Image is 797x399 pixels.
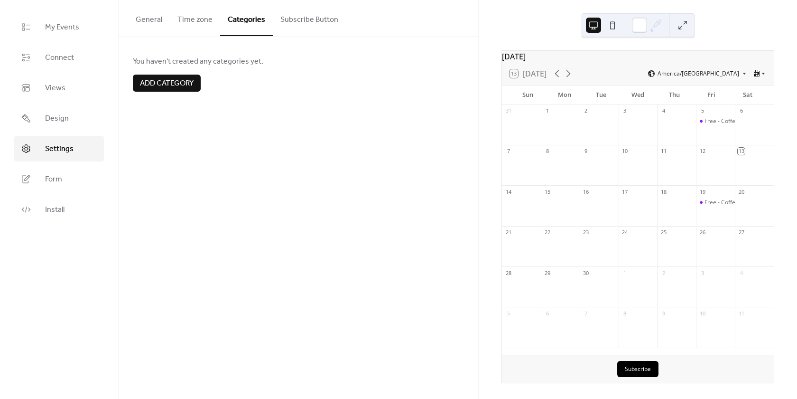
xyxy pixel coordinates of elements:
div: Tue [583,85,620,104]
div: 11 [738,310,745,317]
span: Design [45,113,69,124]
div: 4 [738,269,745,276]
div: 19 [699,188,706,195]
span: My Events [45,22,79,33]
div: 2 [660,269,667,276]
div: 12 [699,148,706,155]
div: Fri [693,85,729,104]
div: 3 [621,107,629,114]
a: Design [14,105,104,131]
div: 29 [544,269,551,276]
div: 9 [660,310,667,317]
div: 1 [621,269,629,276]
div: Free - Coffee Class [704,199,754,207]
div: Sun [510,85,546,104]
div: 2 [583,107,590,114]
div: 5 [699,107,706,114]
button: Add category [133,75,201,92]
div: 10 [621,148,629,155]
div: 30 [583,269,590,276]
div: 3 [699,269,706,276]
div: 6 [544,310,551,317]
div: Mon [546,85,583,104]
div: 9 [583,148,590,155]
div: 26 [699,229,706,236]
div: 8 [621,310,629,317]
div: Free - Coffee Class [704,117,754,125]
button: Subscribe [617,361,658,377]
div: 20 [738,188,745,195]
span: Views [45,83,65,94]
div: 23 [583,229,590,236]
div: Thu [656,85,693,104]
div: Free - Coffee Class [696,199,735,207]
span: Form [45,174,62,185]
div: 7 [505,148,512,155]
span: Install [45,204,65,216]
div: 28 [505,269,512,276]
span: Add category [140,78,194,89]
div: 8 [544,148,551,155]
div: 14 [505,188,512,195]
div: 31 [505,107,512,114]
div: Sat [730,85,766,104]
div: 4 [660,107,667,114]
div: 16 [583,188,590,195]
div: 24 [621,229,629,236]
div: 11 [660,148,667,155]
div: 13 [738,148,745,155]
span: America/[GEOGRAPHIC_DATA] [658,71,739,76]
div: 5 [505,310,512,317]
a: Connect [14,45,104,70]
a: My Events [14,14,104,40]
div: 17 [621,188,629,195]
div: 1 [544,107,551,114]
div: 10 [699,310,706,317]
div: 6 [738,107,745,114]
a: Views [14,75,104,101]
div: 25 [660,229,667,236]
span: Settings [45,143,74,155]
div: 27 [738,229,745,236]
a: Settings [14,136,104,161]
span: Connect [45,52,74,64]
a: Form [14,166,104,192]
a: Install [14,197,104,222]
div: [DATE] [502,51,774,62]
div: 7 [583,310,590,317]
div: 21 [505,229,512,236]
div: Free - Coffee Class [696,117,735,125]
div: Wed [620,85,656,104]
div: 18 [660,188,667,195]
span: You haven't created any categories yet. [133,56,464,67]
div: 15 [544,188,551,195]
div: 22 [544,229,551,236]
